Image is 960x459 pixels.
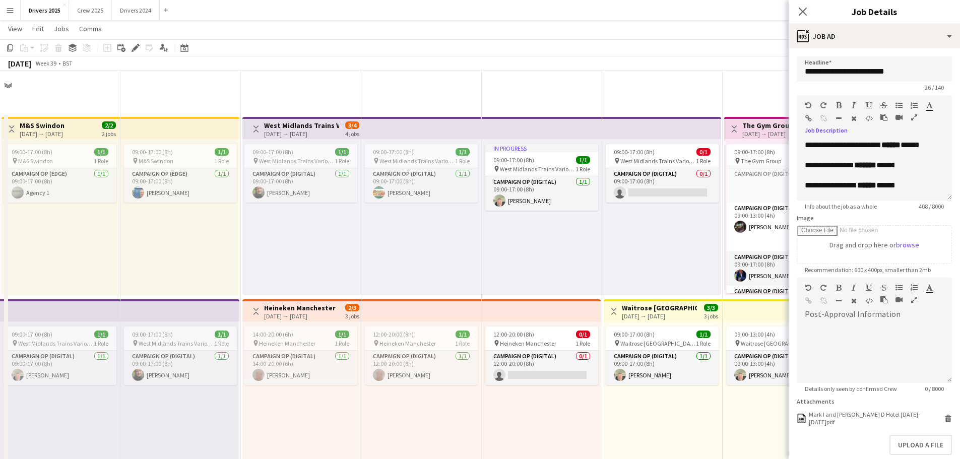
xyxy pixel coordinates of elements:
[797,398,835,405] label: Attachments
[75,22,106,35] a: Comms
[622,312,697,320] div: [DATE] → [DATE]
[575,165,590,173] span: 1 Role
[911,113,918,121] button: Fullscreen
[606,168,719,203] app-card-role: Campaign Op (Digital)0/109:00-17:00 (8h)
[379,340,436,347] span: Heineken Manchester
[132,148,173,156] span: 09:00-17:00 (8h)
[264,130,339,138] div: [DATE] → [DATE]
[835,101,842,109] button: Bold
[455,157,470,165] span: 1 Role
[726,203,839,251] app-card-role: Campaign Op (Digital)1/109:00-13:00 (4h)[PERSON_NAME]
[485,144,598,211] app-job-card: In progress09:00-17:00 (8h)1/1 West Midlands Trains Various Locations1 RoleCampaign Op (Digital)1...
[18,157,53,165] span: M&S Swindon
[726,286,839,320] app-card-role: Campaign Op (Digital)1A0/1
[335,340,349,347] span: 1 Role
[50,22,73,35] a: Jobs
[124,144,237,203] app-job-card: 09:00-17:00 (8h)1/1 M&S Swindon1 RoleCampaign Op (Edge)1/109:00-17:00 (8h)[PERSON_NAME]
[12,148,52,156] span: 09:00-17:00 (8h)
[456,148,470,156] span: 1/1
[797,203,885,210] span: Info about the job as a whole
[726,251,839,286] app-card-role: Campaign Op (Digital)1/109:00-17:00 (8h)[PERSON_NAME]
[850,284,857,292] button: Italic
[4,22,26,35] a: View
[911,296,918,304] button: Fullscreen
[139,157,173,165] span: M&S Swindon
[244,351,357,385] app-card-role: Campaign Op (Digital)1/114:00-20:00 (6h)[PERSON_NAME]
[820,284,827,292] button: Redo
[911,101,918,109] button: Ordered List
[102,129,116,138] div: 2 jobs
[926,284,933,292] button: Text Color
[917,385,952,392] span: 0 / 8000
[895,101,903,109] button: Unordered List
[244,168,357,203] app-card-role: Campaign Op (Digital)1/109:00-17:00 (8h)[PERSON_NAME]
[132,331,173,338] span: 09:00-17:00 (8h)
[696,331,711,338] span: 1/1
[850,101,857,109] button: Italic
[62,59,73,67] div: BST
[493,156,534,164] span: 09:00-17:00 (8h)
[365,144,478,203] app-job-card: 09:00-17:00 (8h)1/1 West Midlands Trains Various Locations1 RoleCampaign Op (Digital)1/109:00-17:...
[734,148,775,156] span: 09:00-17:00 (8h)
[880,284,887,292] button: Strikethrough
[622,303,697,312] h3: Waitrose [GEOGRAPHIC_DATA]
[726,351,839,385] app-card-role: Campaign Op (Digital)1/109:00-13:00 (4h)[PERSON_NAME]
[911,203,952,210] span: 408 / 8000
[880,296,887,304] button: Paste as plain text
[214,157,229,165] span: 1 Role
[112,1,160,20] button: Drivers 2024
[456,331,470,338] span: 1/1
[741,340,816,347] span: Waitrose [GEOGRAPHIC_DATA]
[264,312,336,320] div: [DATE] → [DATE]
[576,156,590,164] span: 1/1
[33,59,58,67] span: Week 39
[917,84,952,91] span: 26 / 140
[704,304,718,311] span: 3/3
[850,297,857,305] button: Clear Formatting
[797,385,905,392] span: Details only seen by confirmed Crew
[28,22,48,35] a: Edit
[4,144,116,203] app-job-card: 09:00-17:00 (8h)1/1 M&S Swindon1 RoleCampaign Op (Edge)1/109:00-17:00 (8h)Agency 1
[742,121,794,130] h3: The Gym Group
[139,340,214,347] span: West Midlands Trains Various Locations
[606,326,719,385] app-job-card: 09:00-17:00 (8h)1/1 Waitrose [GEOGRAPHIC_DATA]1 RoleCampaign Op (Digital)1/109:00-17:00 (8h)[PERS...
[252,331,293,338] span: 14:00-20:00 (6h)
[895,113,903,121] button: Insert video
[244,144,357,203] div: 09:00-17:00 (8h)1/1 West Midlands Trains Various Locations1 RoleCampaign Op (Digital)1/109:00-17:...
[373,331,414,338] span: 12:00-20:00 (8h)
[835,297,842,305] button: Horizontal Line
[215,331,229,338] span: 1/1
[493,331,534,338] span: 12:00-20:00 (8h)
[889,435,952,455] button: Upload a file
[215,148,229,156] span: 1/1
[805,101,812,109] button: Undo
[124,326,237,385] app-job-card: 09:00-17:00 (8h)1/1 West Midlands Trains Various Locations1 RoleCampaign Op (Digital)1/109:00-17:...
[20,121,65,130] h3: M&S Swindon
[124,168,237,203] app-card-role: Campaign Op (Edge)1/109:00-17:00 (8h)[PERSON_NAME]
[704,311,718,320] div: 3 jobs
[911,284,918,292] button: Ordered List
[102,121,116,129] span: 2/2
[345,121,359,129] span: 3/4
[805,114,812,122] button: Insert Link
[365,326,478,385] app-job-card: 12:00-20:00 (8h)1/1 Heineken Manchester1 RoleCampaign Op (Digital)1/112:00-20:00 (8h)[PERSON_NAME]
[12,331,52,338] span: 09:00-17:00 (8h)
[335,148,349,156] span: 1/1
[742,130,794,138] div: [DATE] → [DATE]
[789,24,960,48] div: Job Ad
[880,101,887,109] button: Strikethrough
[606,144,719,203] app-job-card: 09:00-17:00 (8h)0/1 West Midlands Trains Various Locations1 RoleCampaign Op (Digital)0/109:00-17:...
[835,114,842,122] button: Horizontal Line
[244,326,357,385] div: 14:00-20:00 (6h)1/1 Heineken Manchester1 RoleCampaign Op (Digital)1/114:00-20:00 (6h)[PERSON_NAME]
[926,101,933,109] button: Text Color
[485,326,598,385] app-job-card: 12:00-20:00 (8h)0/1 Heineken Manchester1 RoleCampaign Op (Digital)0/112:00-20:00 (8h)
[895,296,903,304] button: Insert video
